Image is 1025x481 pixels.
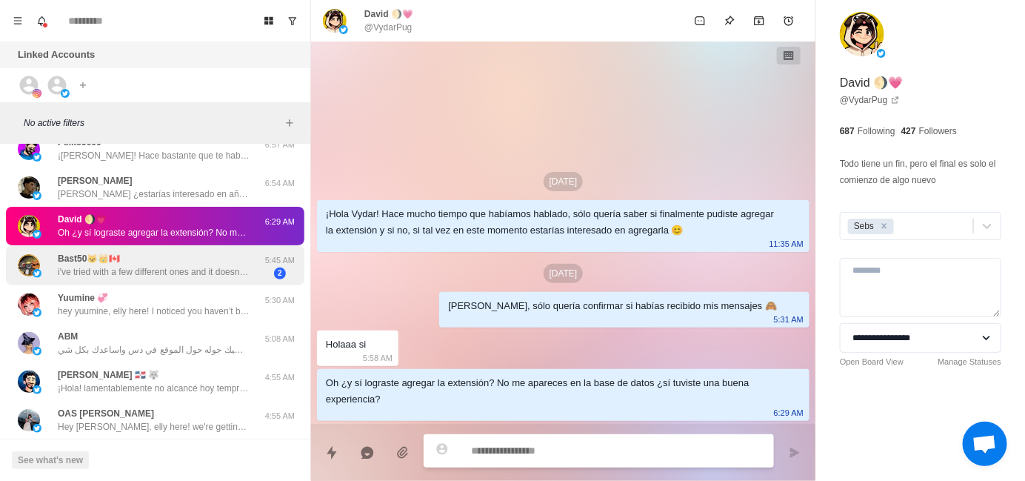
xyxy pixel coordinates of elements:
button: Reply with AI [353,438,382,468]
img: picture [33,308,41,317]
button: Notifications [30,9,53,33]
img: picture [33,347,41,356]
button: Add reminder [774,6,804,36]
img: picture [18,254,40,276]
img: picture [33,269,41,278]
img: picture [18,371,40,393]
p: ABM [58,330,78,343]
p: 6:29 AM [261,216,298,228]
p: 687 [840,125,855,138]
p: Yuumine 💞 [58,291,108,305]
button: Menu [6,9,30,33]
img: picture [33,424,41,433]
img: picture [18,215,40,237]
img: picture [877,49,886,58]
img: picture [33,385,41,394]
img: picture [61,89,70,98]
p: @VydarPug [364,21,412,34]
p: 5:08 AM [261,333,298,345]
img: picture [18,176,40,199]
img: picture [18,138,40,160]
p: Linked Accounts [18,47,95,62]
p: David 🌖💗 [58,213,107,226]
p: No active filters [24,116,281,130]
img: picture [339,25,348,34]
button: Quick replies [317,438,347,468]
p: Bast50🐱👑🇨🇦 [58,252,120,265]
div: Holaaa si [326,336,366,353]
button: Show unread conversations [281,9,304,33]
img: picture [33,230,41,239]
p: 6:29 AM [774,405,804,421]
p: 427 [901,125,916,138]
p: [PERSON_NAME] ¿estarías interesado en añadir un TTS con la voz de personajes famosos (generada po... [58,188,250,201]
img: picture [33,89,41,98]
p: ممكن نرتب موعد وأعطيك جوله حول الموقع في دس واساعدك بكل شي [58,343,250,356]
button: See what's new [12,451,89,469]
p: ¡[PERSON_NAME]! Hace bastante que te había escrito, sólo quería confirmar si habías recibido mi m... [58,149,250,162]
div: Sebs [849,219,876,234]
img: picture [18,332,40,354]
span: 2 [274,268,286,279]
p: 6:54 AM [261,177,298,190]
button: Send message [780,438,809,468]
p: 5:45 AM [261,254,298,267]
p: [PERSON_NAME] 🇩🇴 🐺 [58,368,159,382]
img: picture [840,12,884,56]
a: Open Board View [840,356,904,368]
p: 5:58 AM [363,350,393,366]
p: [PERSON_NAME] [58,174,133,188]
button: Add media [388,438,418,468]
p: hey yuumine, elly here! I noticed you haven’t been using Blerp much lately and just wanted to che... [58,305,250,318]
p: David 🌖💗 [840,74,903,92]
div: Remove Sebs [876,219,892,234]
img: picture [33,191,41,200]
p: OAS [PERSON_NAME] [58,407,154,420]
button: Mark as unread [685,6,715,36]
p: Followers [919,125,957,138]
p: Oh ¿y sí lograste agregar la extensión? No me apareces en la base de datos ¿sí tuviste una buena ... [58,226,250,239]
p: Todo tiene un fin, pero el final es solo el comienzo de algo nuevo [840,156,1001,188]
p: [DATE] [544,264,584,283]
img: picture [33,153,41,162]
p: Hey [PERSON_NAME], elly here! we're getting ready to drop Blerp 2.0 soon, which involves big chan... [58,420,250,434]
p: 4:55 AM [261,410,298,422]
p: 5:30 AM [261,294,298,307]
p: David 🌖💗 [364,7,413,21]
img: picture [18,293,40,316]
p: [DATE] [544,172,584,191]
div: ¡Hola Vydar! Hace mucho tiempo que habíamos hablado, sólo quería saber si finalmente pudiste agre... [326,206,777,239]
img: picture [18,409,40,431]
button: Add filters [281,114,298,132]
div: [PERSON_NAME], sólo quería confirmar si habías recibido mis mensajes 🙈 [448,298,777,314]
p: Following [858,125,895,138]
div: Open chat [963,422,1007,466]
p: 11:35 AM [769,236,804,252]
button: Archive [744,6,774,36]
img: picture [323,9,347,33]
p: i've tried with a few different ones and it doesnt work [58,265,250,279]
button: Board View [257,9,281,33]
a: Manage Statuses [938,356,1001,368]
div: Oh ¿y sí lograste agregar la extensión? No me apareces en la base de datos ¿sí tuviste una buena ... [326,375,777,408]
p: 4:55 AM [261,371,298,384]
p: 5:31 AM [774,311,804,328]
a: @VydarPug [840,93,899,107]
p: ¡Hola! lamentablemente no alcancé hoy temprano, por eso no te escribí, pero ya volví de mi viaje ... [58,382,250,395]
button: Add account [74,76,92,94]
button: Pin [715,6,744,36]
p: 6:57 AM [261,139,298,151]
